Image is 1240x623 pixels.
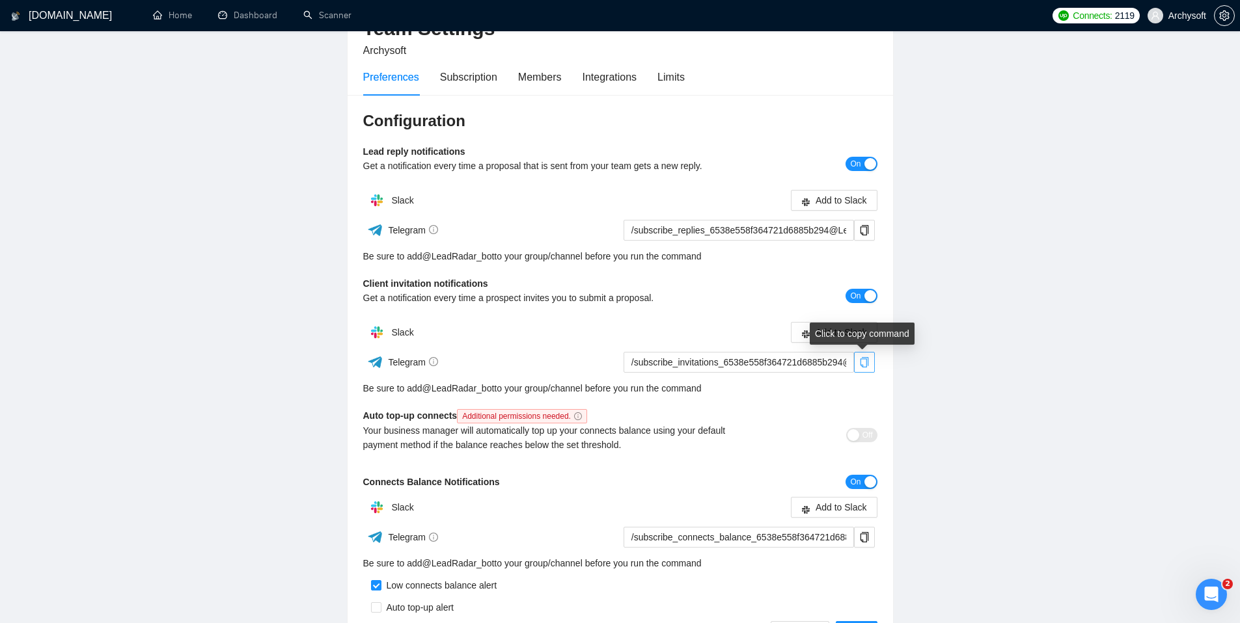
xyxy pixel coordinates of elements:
div: Auto top-up alert [381,600,454,615]
a: @LeadRadar_bot [422,556,495,570]
span: Add to Slack [816,500,867,514]
div: Click to copy command [810,323,915,345]
button: setting [1214,5,1235,26]
a: @LeadRadar_bot [422,381,495,395]
div: Limits [657,69,685,85]
span: info-circle [429,533,438,542]
div: Your business manager will automatically top up your connects balance using your default payment ... [363,423,749,452]
span: info-circle [429,225,438,234]
a: setting [1214,10,1235,21]
span: Telegram [388,357,438,367]
span: copy [855,357,874,367]
div: Be sure to add to your group/channel before you run the command [363,381,877,395]
img: upwork-logo.png [1058,10,1069,21]
span: Additional permissions needed. [457,409,587,423]
span: copy [855,532,874,542]
img: hpQkSZIkSZIkSZIkSZIkSZIkSZIkSZIkSZIkSZIkSZIkSZIkSZIkSZIkSZIkSZIkSZIkSZIkSZIkSZIkSZIkSZIkSZIkSZIkS... [364,187,390,213]
span: slack [801,329,810,339]
span: Add to Slack [816,193,867,207]
span: Telegram [388,225,438,235]
span: On [850,157,861,171]
b: Auto top-up connects [363,410,592,421]
span: copy [855,225,874,235]
button: copy [854,220,875,241]
img: ww3wtPAAAAAElFTkSuQmCC [367,222,383,238]
span: Connects: [1073,8,1112,23]
span: On [850,475,861,489]
button: slackAdd to Slack [791,497,877,518]
div: Preferences [363,69,419,85]
div: Integrations [583,69,637,85]
span: 2 [1222,579,1233,589]
img: ww3wtPAAAAAElFTkSuQmCC [367,354,383,370]
button: copy [854,352,875,373]
span: info-circle [429,357,438,366]
span: slack [801,197,810,207]
h3: Configuration [363,111,877,131]
button: slackAdd to Slack [791,322,877,343]
button: copy [854,527,875,548]
span: Slack [391,195,413,205]
a: dashboardDashboard [218,10,277,21]
b: Lead reply notifications [363,146,465,157]
a: @LeadRadar_bot [422,249,495,263]
button: slackAdd to Slack [791,190,877,211]
img: hpQkSZIkSZIkSZIkSZIkSZIkSZIkSZIkSZIkSZIkSZIkSZIkSZIkSZIkSZIkSZIkSZIkSZIkSZIkSZIkSZIkSZIkSZIkSZIkS... [364,494,390,520]
div: Get a notification every time a proposal that is sent from your team gets a new reply. [363,159,749,173]
div: Members [518,69,562,85]
b: Client invitation notifications [363,278,488,289]
a: homeHome [153,10,192,21]
span: info-circle [574,412,582,420]
div: Be sure to add to your group/channel before you run the command [363,249,877,263]
img: ww3wtPAAAAAElFTkSuQmCC [367,529,383,545]
iframe: Intercom live chat [1196,579,1227,610]
div: Be sure to add to your group/channel before you run the command [363,556,877,570]
img: logo [11,6,20,27]
div: Low connects balance alert [381,578,497,592]
span: Slack [391,327,413,338]
span: user [1151,11,1160,20]
img: hpQkSZIkSZIkSZIkSZIkSZIkSZIkSZIkSZIkSZIkSZIkSZIkSZIkSZIkSZIkSZIkSZIkSZIkSZIkSZIkSZIkSZIkSZIkSZIkS... [364,319,390,345]
div: Get a notification every time a prospect invites you to submit a proposal. [363,291,749,305]
b: Connects Balance Notifications [363,477,500,487]
span: 2119 [1115,8,1135,23]
span: Telegram [388,532,438,542]
span: Off [862,428,873,442]
div: Subscription [440,69,497,85]
span: Slack [391,502,413,512]
span: Archysoft [363,45,407,56]
span: On [850,289,861,303]
a: searchScanner [303,10,351,21]
span: slack [801,504,810,514]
